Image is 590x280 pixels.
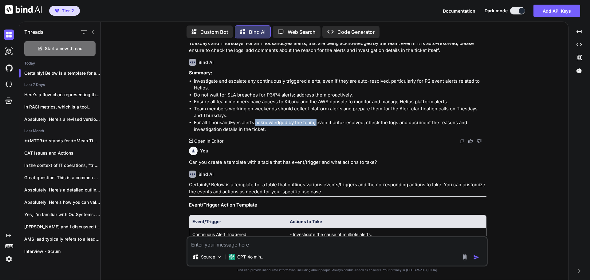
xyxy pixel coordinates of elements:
[194,98,486,105] li: Ensure all team members have access to Kibana and the AWS console to monitor and manage Helios pl...
[189,202,486,209] h3: Event/Trigger Action Template
[199,171,214,177] h6: Bind AI
[485,8,508,14] span: Dark mode
[194,138,223,144] p: Open in Editor
[192,219,221,224] strong: Event/Trigger
[200,28,228,36] p: Custom Bot
[55,9,59,13] img: premium
[4,254,14,264] img: settings
[287,228,486,241] td: - Investigate the cause of multiple alerts.
[24,70,100,76] p: Certainly! Below is a template for a tab...
[461,254,468,261] img: attachment
[189,70,212,76] strong: Summary:
[217,254,222,260] img: Pick Models
[24,150,100,156] p: CAT Issues and Actions
[468,139,473,144] img: like
[24,104,100,110] p: In RACI metrics, which is a tool...
[229,254,235,260] img: GPT-4o mini
[62,8,74,14] span: Tier 2
[24,236,100,242] p: AMS lead typically refers to a leadership...
[24,28,44,36] h1: Threads
[24,211,100,218] p: Yes, I'm familiar with OutSystems. It's a...
[4,46,14,57] img: darkAi-studio
[288,28,316,36] p: Web Search
[19,128,100,133] h2: Last Month
[5,5,42,14] img: Bind AI
[200,148,208,154] h6: You
[290,219,322,224] strong: Actions to Take
[24,138,100,144] p: **MTTR** stands for **Mean Time To Repair**...
[194,119,486,133] li: For all ThousandEyes alerts acknowledged by the team, even if auto-resolved, check the logs and d...
[24,116,100,122] p: Absolutely! Here’s a revised version of your...
[4,63,14,73] img: githubDark
[24,92,100,98] p: Here's a flow chart representing the System...
[533,5,580,17] button: Add API Keys
[24,248,100,254] p: Interview - Scrum
[24,162,100,168] p: In the context of IT operations, "triaging"...
[249,28,265,36] p: Bind AI
[199,59,214,65] h6: Bind AI
[194,78,486,92] li: Investigate and escalate any continuously triggered alerts, even if they are auto-resolved, parti...
[459,139,464,144] img: copy
[194,105,486,119] li: Team members working on weekends should collect platform alerts and prepare them for the Alert cl...
[473,254,479,260] img: icon
[45,45,83,52] span: Start a new thread
[189,181,486,195] p: Certainly! Below is a template for a table that outlines various events/triggers and the correspo...
[201,254,215,260] p: Source
[19,82,100,87] h2: Last 7 Days
[194,92,486,99] li: Do not wait for SLA breaches for P3/P4 alerts; address them proactively.
[337,28,375,36] p: Code Generator
[49,6,80,16] button: premiumTier 2
[4,30,14,40] img: darkChat
[24,175,100,181] p: Great question! This is a common point...
[24,199,100,205] p: Absolutely! Here’s how you can validate the...
[187,268,488,272] p: Bind can provide inaccurate information, including about people. Always double-check its answers....
[24,224,100,230] p: [PERSON_NAME] and I discussed this position last...
[237,254,263,260] p: GPT-4o min..
[443,8,475,14] button: Documentation
[24,187,100,193] p: Absolutely! Here’s a detailed outline for your...
[4,79,14,90] img: cloudideIcon
[189,159,486,166] p: Can you create a template with a table that has event/trigger and what actions to take?
[477,139,482,144] img: dislike
[189,228,287,241] td: Continuous Alert Triggered
[19,61,100,66] h2: Today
